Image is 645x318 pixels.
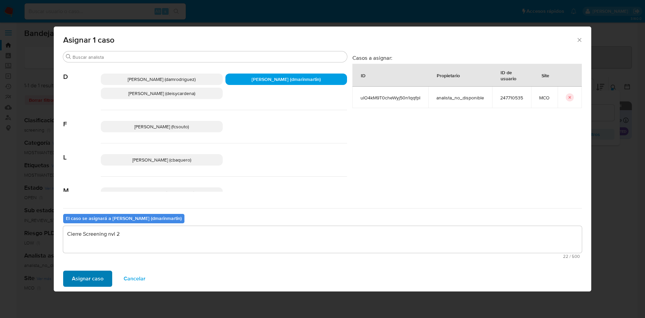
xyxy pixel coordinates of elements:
div: [PERSON_NAME] (marperdomo) [101,187,223,199]
span: [PERSON_NAME] (dmarinmartin) [252,76,321,83]
textarea: Cierre Screening nvl 2 [63,226,582,253]
button: Cerrar ventana [576,37,582,43]
div: Propietario [429,67,468,83]
div: assign-modal [54,27,591,291]
button: Buscar [66,54,71,59]
div: Site [533,67,557,83]
div: [PERSON_NAME] (dmarinmartin) [225,74,347,85]
span: Asignar 1 caso [63,36,576,44]
span: ulO4kM9T0cheWyj50n1qqfpI [360,95,420,101]
div: [PERSON_NAME] (fcsouto) [101,121,223,132]
div: [PERSON_NAME] (cbaquero) [101,154,223,166]
div: [PERSON_NAME] (deisycardena) [101,88,223,99]
div: [PERSON_NAME] (damrodriguez) [101,74,223,85]
span: [PERSON_NAME] (cbaquero) [132,156,191,163]
span: MCO [539,95,550,101]
div: ID de usuario [492,64,531,86]
span: D [63,63,101,81]
span: Cancelar [124,271,145,286]
span: analista_no_disponible [436,95,484,101]
span: [PERSON_NAME] (fcsouto) [134,123,189,130]
span: F [63,110,101,128]
input: Buscar analista [73,54,344,60]
span: L [63,143,101,162]
span: [PERSON_NAME] (marperdomo) [129,190,195,196]
span: [PERSON_NAME] (deisycardena) [128,90,195,97]
div: ID [353,67,374,83]
span: 247710535 [500,95,523,101]
span: Máximo 500 caracteres [65,254,580,259]
span: Asignar caso [72,271,103,286]
span: [PERSON_NAME] (damrodriguez) [128,76,196,83]
h3: Casos a asignar: [352,54,582,61]
b: El caso se asignará a [PERSON_NAME] (dmarinmartin) [66,215,182,222]
button: icon-button [566,93,574,101]
span: M [63,177,101,195]
button: Cancelar [115,271,154,287]
button: Asignar caso [63,271,112,287]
